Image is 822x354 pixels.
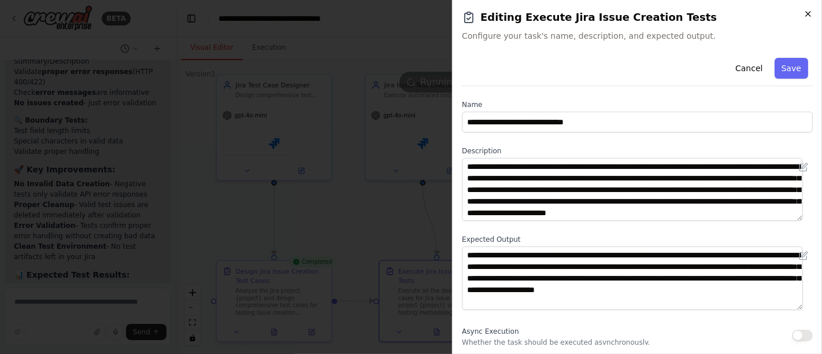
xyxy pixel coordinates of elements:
[462,30,813,42] span: Configure your task's name, description, and expected output.
[462,327,519,335] span: Async Execution
[462,338,650,347] p: Whether the task should be executed asynchronously.
[728,58,769,79] button: Cancel
[462,235,813,244] label: Expected Output
[462,146,813,156] label: Description
[462,9,813,25] h2: Editing Execute Jira Issue Creation Tests
[797,160,810,174] button: Open in editor
[775,58,808,79] button: Save
[797,249,810,263] button: Open in editor
[462,100,813,109] label: Name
